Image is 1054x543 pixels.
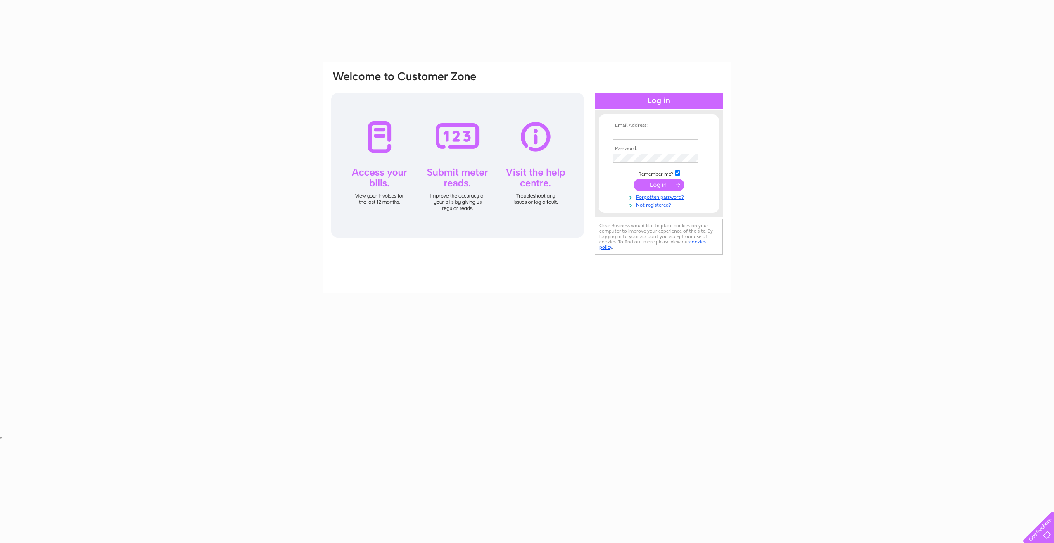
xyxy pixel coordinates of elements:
[595,219,723,255] div: Clear Business would like to place cookies on your computer to improve your experience of the sit...
[611,123,707,129] th: Email Address:
[613,200,707,208] a: Not registered?
[611,169,707,177] td: Remember me?
[634,179,684,191] input: Submit
[613,193,707,200] a: Forgotten password?
[599,239,706,250] a: cookies policy
[611,146,707,152] th: Password:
